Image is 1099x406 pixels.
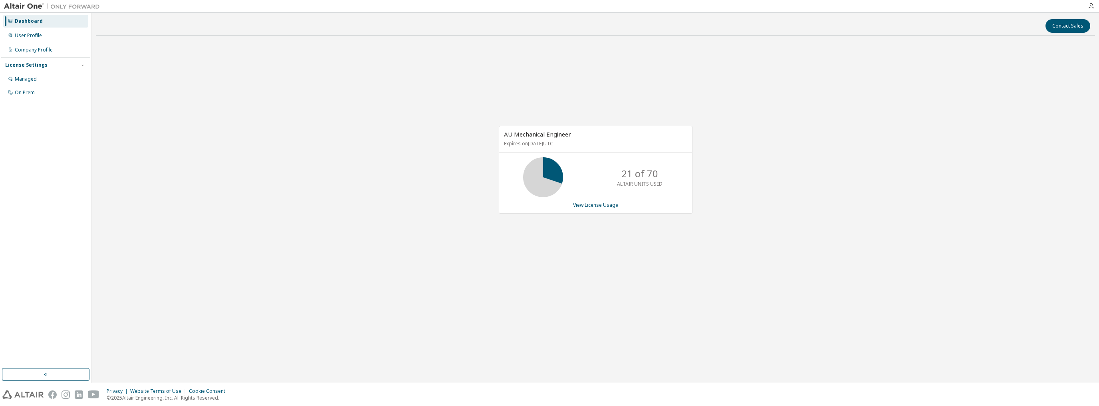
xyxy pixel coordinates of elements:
[107,394,230,401] p: © 2025 Altair Engineering, Inc. All Rights Reserved.
[75,390,83,399] img: linkedin.svg
[573,202,618,208] a: View License Usage
[15,18,43,24] div: Dashboard
[15,76,37,82] div: Managed
[1045,19,1090,33] button: Contact Sales
[48,390,57,399] img: facebook.svg
[15,89,35,96] div: On Prem
[130,388,189,394] div: Website Terms of Use
[88,390,99,399] img: youtube.svg
[621,167,658,180] p: 21 of 70
[504,130,571,138] span: AU Mechanical Engineer
[5,62,48,68] div: License Settings
[189,388,230,394] div: Cookie Consent
[2,390,44,399] img: altair_logo.svg
[617,180,663,187] p: ALTAIR UNITS USED
[504,140,685,147] p: Expires on [DATE] UTC
[61,390,70,399] img: instagram.svg
[15,32,42,39] div: User Profile
[15,47,53,53] div: Company Profile
[4,2,104,10] img: Altair One
[107,388,130,394] div: Privacy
